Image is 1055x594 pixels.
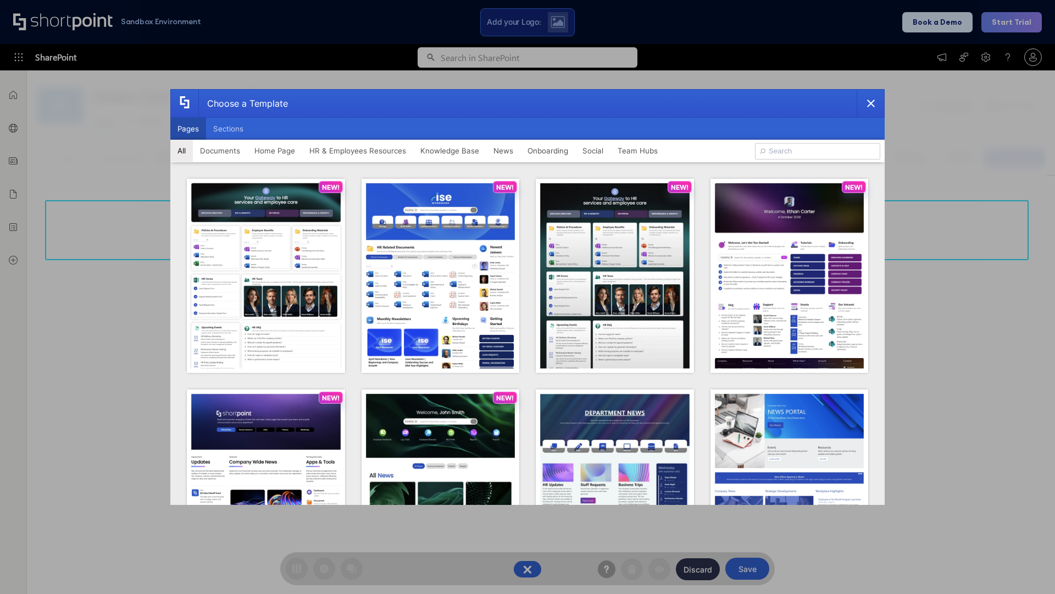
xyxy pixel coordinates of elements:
button: Home Page [247,140,302,162]
button: Social [575,140,610,162]
div: template selector [170,89,885,505]
button: News [486,140,520,162]
button: HR & Employees Resources [302,140,413,162]
p: NEW! [671,183,688,191]
p: NEW! [845,183,863,191]
button: Onboarding [520,140,575,162]
p: NEW! [322,394,340,402]
button: Sections [206,118,251,140]
p: NEW! [496,394,514,402]
button: Knowledge Base [413,140,486,162]
button: Team Hubs [610,140,665,162]
button: Pages [170,118,206,140]
div: Choose a Template [198,90,288,117]
p: NEW! [496,183,514,191]
button: Documents [193,140,247,162]
button: All [170,140,193,162]
p: NEW! [322,183,340,191]
iframe: Chat Widget [1000,541,1055,594]
input: Search [755,143,880,159]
